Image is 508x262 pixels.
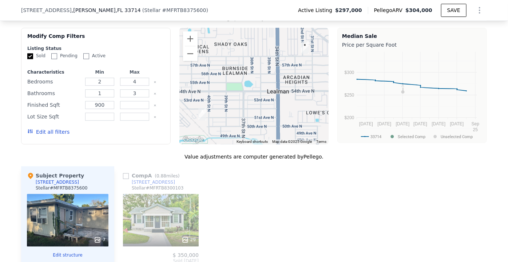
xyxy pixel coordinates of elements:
[342,50,482,141] svg: A chart.
[342,40,482,50] div: Price per Square Foot
[27,88,81,98] div: Bathrooms
[27,53,45,59] label: Sold
[123,172,182,179] div: Comp A
[378,121,392,126] text: [DATE]
[154,92,156,95] button: Clear
[359,121,373,126] text: [DATE]
[413,121,427,126] text: [DATE]
[154,81,156,83] button: Clear
[183,46,198,61] button: Zoom out
[51,53,57,59] input: Pending
[182,236,196,243] div: 29
[450,121,464,126] text: [DATE]
[132,185,183,191] div: Stellar # MFRTB8300103
[21,153,487,160] div: Value adjustments are computer generated by Pellego .
[83,53,89,59] input: Active
[27,46,164,51] div: Listing Status
[94,236,106,243] div: 7
[345,115,354,120] text: $200
[472,121,480,126] text: Sep
[27,100,81,110] div: Finished Sqft
[83,53,106,59] label: Active
[27,112,81,122] div: Lot Size Sqft
[84,69,116,75] div: Min
[345,93,354,98] text: $250
[36,185,87,191] div: Stellar # MFRTB8375600
[27,32,164,46] div: Modify Comp Filters
[396,121,410,126] text: [DATE]
[272,140,312,144] span: Map data ©2025 Google
[27,172,84,179] div: Subject Property
[316,140,326,144] a: Terms (opens in new tab)
[237,139,268,144] button: Keyboard shortcuts
[181,135,205,144] img: Google
[195,105,209,123] div: 4020 51st Ave N
[72,7,141,14] span: , [PERSON_NAME]
[472,3,487,17] button: Show Options
[441,4,467,17] button: SAVE
[27,69,81,75] div: Characteristics
[345,70,354,75] text: $300
[144,7,160,13] span: Stellar
[21,7,72,14] span: [STREET_ADDRESS]
[154,104,156,107] button: Clear
[116,7,141,13] span: , FL 33714
[298,7,335,14] span: Active Listing
[152,173,182,179] span: ( miles)
[370,134,381,139] text: 33714
[432,121,446,126] text: [DATE]
[298,38,312,56] div: 5829 32nd St N
[27,252,108,258] button: Edit structure
[27,53,33,59] input: Sold
[405,7,432,13] span: $304,000
[132,179,175,185] div: [STREET_ADDRESS]
[36,179,79,185] div: [STREET_ADDRESS]
[142,7,208,14] div: ( )
[398,134,425,139] text: Selected Comp
[51,53,78,59] label: Pending
[27,128,70,136] button: Edit all filters
[342,32,482,40] div: Median Sale
[154,116,156,118] button: Clear
[181,135,205,144] a: Open this area in Google Maps (opens a new window)
[27,77,81,87] div: Bedrooms
[123,179,175,185] a: [STREET_ADDRESS]
[119,69,151,75] div: Max
[441,134,473,139] text: Unselected Comp
[374,7,406,14] span: Pellego ARV
[402,83,405,87] text: A
[173,252,199,258] span: $ 350,000
[156,173,166,179] span: 0.88
[183,31,198,46] button: Zoom in
[162,7,206,13] span: # MFRTB8375600
[335,7,362,14] span: $297,000
[473,127,478,132] text: 25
